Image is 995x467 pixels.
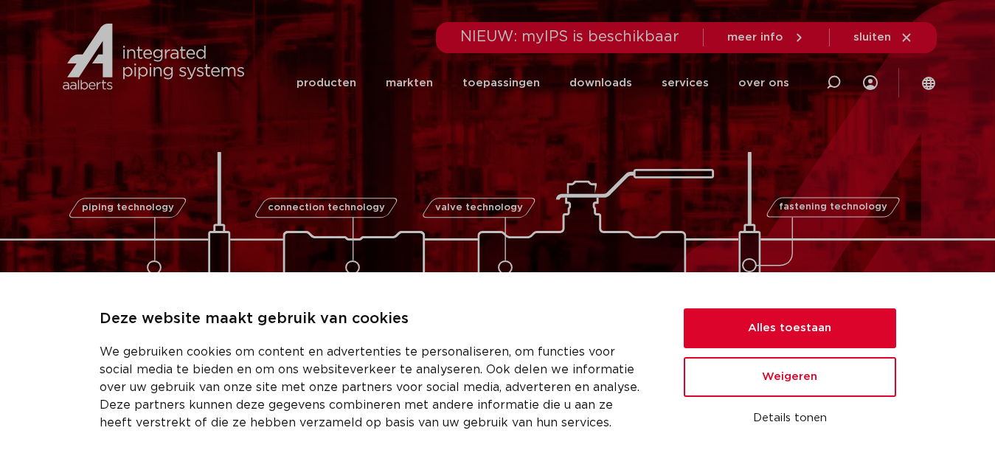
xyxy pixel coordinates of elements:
p: Deze website maakt gebruik van cookies [100,308,648,331]
a: toepassingen [462,53,540,113]
button: Weigeren [684,357,896,397]
nav: Menu [297,53,789,113]
div: my IPS [863,53,878,113]
span: piping technology [82,203,174,212]
span: meer info [727,32,783,43]
span: fastening technology [779,203,887,212]
p: We gebruiken cookies om content en advertenties te personaliseren, om functies voor social media ... [100,343,648,432]
button: Details tonen [684,406,896,431]
a: markten [386,53,433,113]
a: meer info [727,31,805,44]
span: NIEUW: myIPS is beschikbaar [460,30,679,44]
span: valve technology [435,203,523,212]
span: connection technology [267,203,384,212]
span: sluiten [853,32,891,43]
a: services [662,53,709,113]
a: downloads [569,53,632,113]
button: Alles toestaan [684,308,896,348]
a: sluiten [853,31,913,44]
a: over ons [738,53,789,113]
a: producten [297,53,356,113]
